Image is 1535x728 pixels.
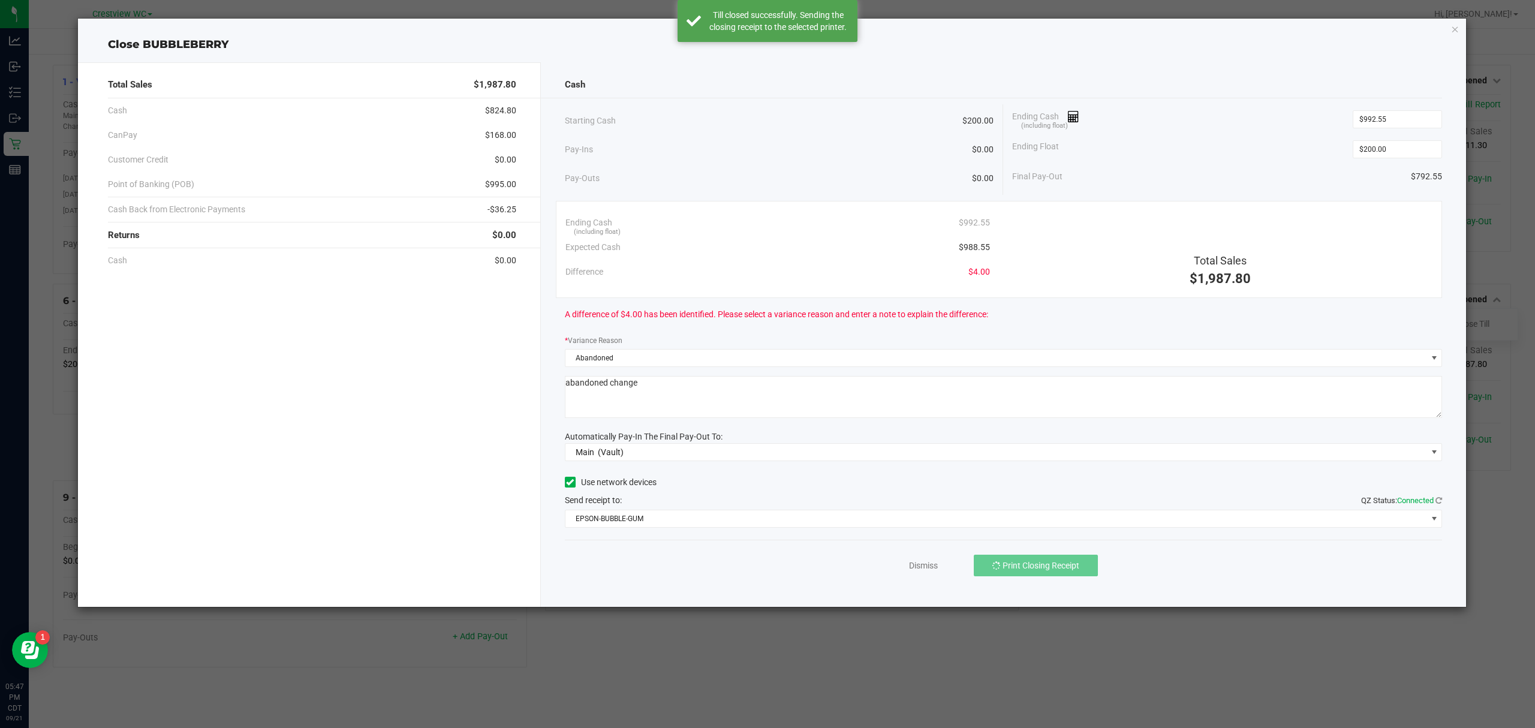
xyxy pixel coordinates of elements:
span: Pay-Ins [565,143,593,156]
span: Connected [1397,496,1434,505]
span: EPSON-BUBBLE-GUM [565,510,1427,527]
span: $988.55 [959,241,990,254]
span: $992.55 [959,216,990,229]
span: (Vault) [598,447,624,457]
span: $1,987.80 [1190,271,1251,286]
span: (including float) [574,227,621,237]
button: Print Closing Receipt [974,555,1098,576]
span: Main [576,447,594,457]
span: Print Closing Receipt [1003,561,1079,570]
span: Expected Cash [565,241,621,254]
div: Returns [108,222,516,248]
iframe: Resource center unread badge [35,630,50,645]
a: Dismiss [909,559,938,572]
iframe: Resource center [12,632,48,668]
span: Final Pay-Out [1012,170,1063,183]
span: CanPay [108,129,137,142]
span: Customer Credit [108,154,168,166]
label: Variance Reason [565,335,622,346]
div: Close BUBBLEBERRY [78,37,1467,53]
span: A difference of $4.00 has been identified. Please select a variance reason and enter a note to ex... [565,308,988,321]
span: $200.00 [962,115,994,127]
span: Point of Banking (POB) [108,178,194,191]
span: $168.00 [485,129,516,142]
span: Difference [565,266,603,278]
span: $0.00 [495,254,516,267]
span: Cash [565,78,585,92]
span: $0.00 [492,228,516,242]
span: QZ Status: [1361,496,1442,505]
span: Cash [108,104,127,117]
span: Ending Float [1012,140,1059,158]
span: Total Sales [108,78,152,92]
span: $0.00 [972,172,994,185]
span: Automatically Pay-In The Final Pay-Out To: [565,432,723,441]
span: Ending Cash [565,216,612,229]
span: $792.55 [1411,170,1442,183]
div: Till closed successfully. Sending the closing receipt to the selected printer. [708,9,848,33]
span: $0.00 [972,143,994,156]
span: Cash Back from Electronic Payments [108,203,245,216]
span: -$36.25 [487,203,516,216]
span: Starting Cash [565,115,616,127]
span: $1,987.80 [474,78,516,92]
label: Use network devices [565,476,657,489]
span: $995.00 [485,178,516,191]
span: Abandoned [565,350,1427,366]
span: $4.00 [968,266,990,278]
span: Send receipt to: [565,495,622,505]
span: $0.00 [495,154,516,166]
span: $824.80 [485,104,516,117]
span: Pay-Outs [565,172,600,185]
span: Ending Cash [1012,110,1079,128]
span: Total Sales [1194,254,1247,267]
span: Cash [108,254,127,267]
span: (including float) [1021,121,1068,131]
